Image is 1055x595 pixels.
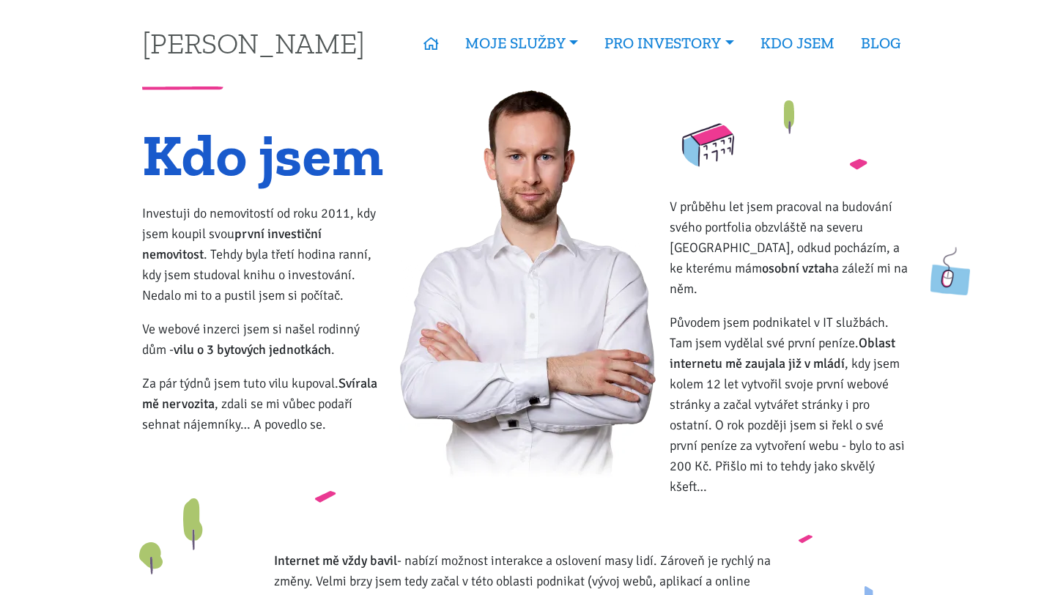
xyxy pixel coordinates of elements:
a: KDO JSEM [747,26,848,60]
a: BLOG [848,26,914,60]
p: Ve webové inzerci jsem si našel rodinný dům - . [142,319,386,360]
a: [PERSON_NAME] [142,29,365,57]
strong: vilu o 3 bytových jednotkách [174,341,331,358]
p: V průběhu let jsem pracoval na budování svého portfolia obzvláště na severu [GEOGRAPHIC_DATA], od... [670,196,914,299]
h1: Kdo jsem [142,130,386,180]
a: PRO INVESTORY [591,26,747,60]
strong: osobní vztah [762,260,832,276]
strong: Internet mě vždy bavil [274,552,397,569]
p: Původem jsem podnikatel v IT službách. Tam jsem vydělal své první peníze. , kdy jsem kolem 12 let... [670,312,914,497]
p: Investuji do nemovitostí od roku 2011, kdy jsem koupil svou . Tehdy byla třetí hodina ranní, kdy ... [142,203,386,306]
p: Za pár týdnů jsem tuto vilu kupoval. , zdali se mi vůbec podaří sehnat nájemníky… A povedlo se. [142,373,386,435]
a: MOJE SLUŽBY [452,26,591,60]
